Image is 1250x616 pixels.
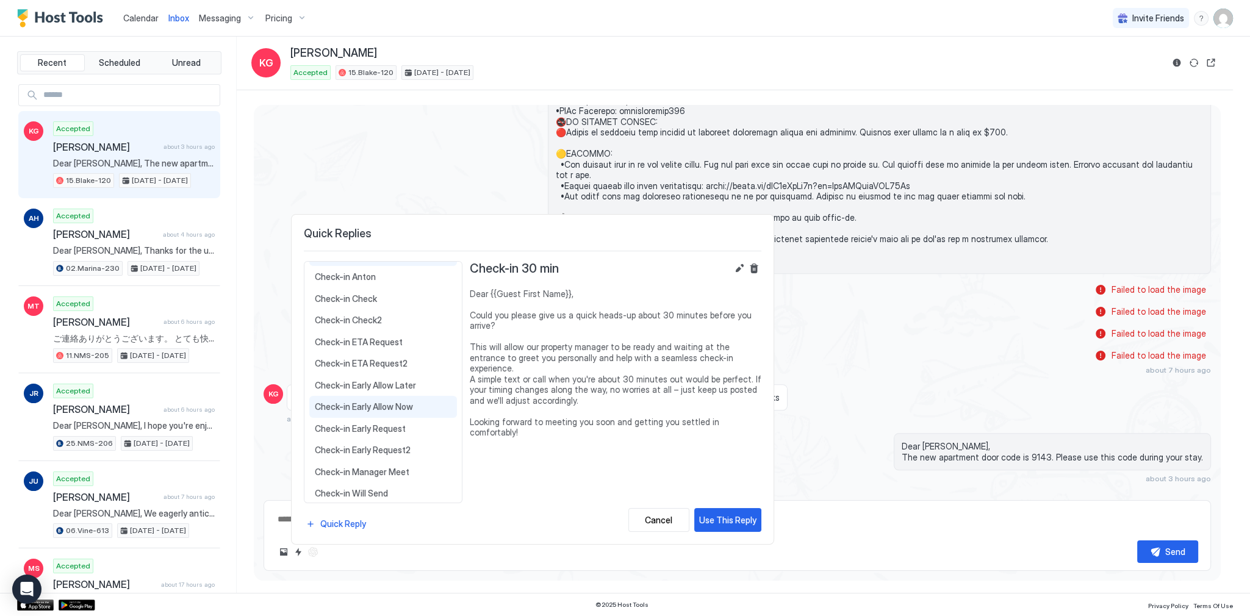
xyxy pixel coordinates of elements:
span: Check-in Early Allow Now [315,401,451,412]
div: Cancel [645,514,672,526]
span: Check-in ETA Request2 [315,358,451,369]
button: Delete [747,261,761,276]
div: Open Intercom Messenger [12,575,41,604]
span: Check-in Check2 [315,315,451,326]
span: Check-in 30 min [470,261,559,276]
span: Quick Replies [304,227,761,241]
button: Cancel [628,508,689,532]
span: Check-in Manager Meet [315,467,451,478]
span: Check-in Anton [315,271,451,282]
span: Check-in Early Request [315,423,451,434]
span: Check-in Check [315,293,451,304]
span: Check-in Will Send [315,488,451,499]
span: Check-in ETA Request [315,337,451,348]
div: Use This Reply [699,514,756,526]
span: Check-in Early Request2 [315,445,451,456]
button: Edit [732,261,747,276]
span: Check-in Early Allow Later [315,380,451,391]
button: Quick Reply [304,515,368,532]
span: Dear {{Guest First Name}}, Could you please give us a quick heads-up about 30 minutes before you ... [470,288,761,438]
div: Quick Reply [320,517,366,530]
button: Use This Reply [694,508,761,532]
